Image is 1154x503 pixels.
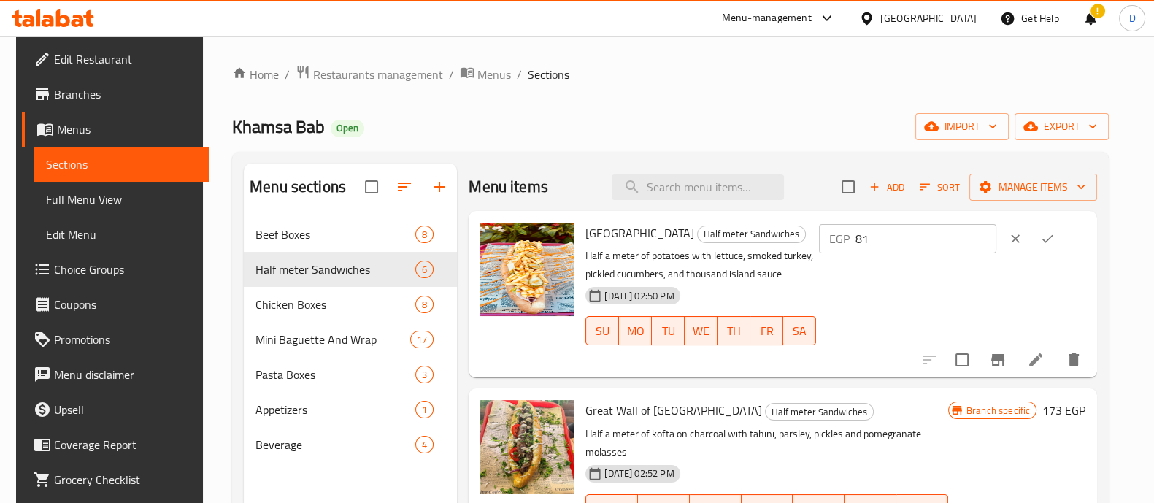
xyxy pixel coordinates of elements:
[1042,400,1085,421] h6: 173 EGP
[34,147,209,182] a: Sections
[22,287,209,322] a: Coupons
[34,182,209,217] a: Full Menu View
[46,226,197,243] span: Edit Menu
[54,436,197,453] span: Coverage Report
[422,169,457,204] button: Add section
[255,436,415,453] div: Beverage
[54,50,197,68] span: Edit Restaurant
[766,404,873,421] span: Half meter Sandwiches
[22,462,209,497] a: Grocery Checklist
[34,217,209,252] a: Edit Menu
[22,357,209,392] a: Menu disclaimer
[599,466,680,480] span: [DATE] 02:52 PM
[585,399,762,421] span: Great Wall of [GEOGRAPHIC_DATA]
[910,176,969,199] span: Sort items
[22,77,209,112] a: Branches
[416,438,433,452] span: 4
[54,331,197,348] span: Promotions
[22,42,209,77] a: Edit Restaurant
[480,400,574,494] img: Great Wall of China
[22,427,209,462] a: Coverage Report
[244,217,457,252] div: Beef Boxes8
[585,247,816,283] p: Half a meter of potatoes with lettuce, smoked turkey, pickled cucumbers, and thousand island sauce
[718,316,750,345] button: TH
[585,222,694,244] span: [GEOGRAPHIC_DATA]
[969,174,1097,201] button: Manage items
[255,401,415,418] span: Appetizers
[528,66,569,83] span: Sections
[22,252,209,287] a: Choice Groups
[469,176,548,198] h2: Menu items
[1026,118,1097,136] span: export
[411,333,433,347] span: 17
[255,261,415,278] span: Half meter Sandwiches
[54,85,197,103] span: Branches
[313,66,443,83] span: Restaurants management
[916,176,963,199] button: Sort
[789,320,810,342] span: SA
[410,331,434,348] div: items
[54,401,197,418] span: Upsell
[685,316,718,345] button: WE
[652,316,685,345] button: TU
[54,261,197,278] span: Choice Groups
[331,120,364,137] div: Open
[723,320,745,342] span: TH
[244,252,457,287] div: Half meter Sandwiches6
[232,65,1109,84] nav: breadcrumb
[927,118,997,136] span: import
[54,296,197,313] span: Coupons
[867,179,907,196] span: Add
[331,122,364,134] span: Open
[416,368,433,382] span: 3
[691,320,712,342] span: WE
[585,316,619,345] button: SU
[1056,342,1091,377] button: delete
[255,296,415,313] span: Chicken Boxes
[517,66,522,83] li: /
[255,366,415,383] span: Pasta Boxes
[415,296,434,313] div: items
[829,230,850,247] p: EGP
[756,320,777,342] span: FR
[22,322,209,357] a: Promotions
[698,226,805,242] span: Half meter Sandwiches
[285,66,290,83] li: /
[783,316,816,345] button: SA
[915,113,1009,140] button: import
[46,191,197,208] span: Full Menu View
[387,169,422,204] span: Sort sections
[999,223,1031,255] button: clear
[54,366,197,383] span: Menu disclaimer
[619,316,652,345] button: MO
[1128,10,1135,26] span: D
[54,471,197,488] span: Grocery Checklist
[863,176,910,199] button: Add
[22,392,209,427] a: Upsell
[255,226,415,243] span: Beef Boxes
[244,211,457,468] nav: Menu sections
[416,403,433,417] span: 1
[592,320,613,342] span: SU
[750,316,783,345] button: FR
[296,65,443,84] a: Restaurants management
[477,66,511,83] span: Menus
[599,289,680,303] span: [DATE] 02:50 PM
[250,176,346,198] h2: Menu sections
[585,425,948,461] p: Half a meter of kofta on charcoal with tahini, parsley, pickles and pomegranate molasses
[722,9,812,27] div: Menu-management
[1015,113,1109,140] button: export
[449,66,454,83] li: /
[232,66,279,83] a: Home
[416,298,433,312] span: 8
[244,322,457,357] div: Mini Baguette And Wrap17
[980,342,1015,377] button: Branch-specific-item
[356,172,387,202] span: Select all sections
[22,112,209,147] a: Menus
[416,263,433,277] span: 6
